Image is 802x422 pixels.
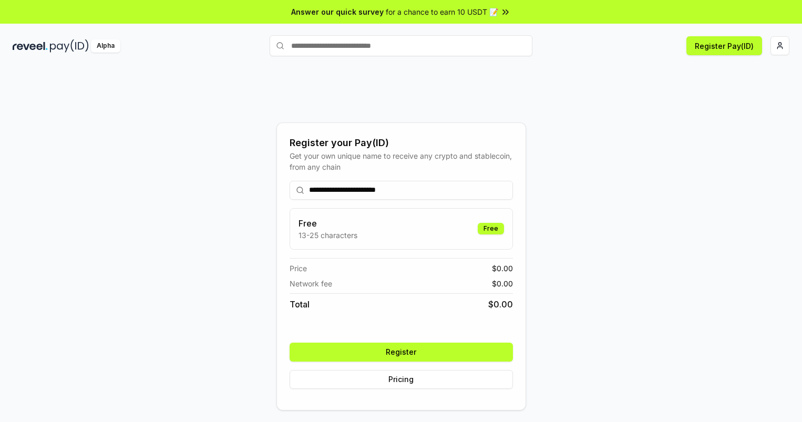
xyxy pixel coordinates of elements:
[290,263,307,274] span: Price
[386,6,498,17] span: for a chance to earn 10 USDT 📝
[291,6,384,17] span: Answer our quick survey
[50,39,89,53] img: pay_id
[290,278,332,289] span: Network fee
[492,263,513,274] span: $ 0.00
[478,223,504,234] div: Free
[290,370,513,389] button: Pricing
[290,136,513,150] div: Register your Pay(ID)
[299,230,357,241] p: 13-25 characters
[290,298,310,311] span: Total
[13,39,48,53] img: reveel_dark
[299,217,357,230] h3: Free
[686,36,762,55] button: Register Pay(ID)
[290,343,513,362] button: Register
[488,298,513,311] span: $ 0.00
[290,150,513,172] div: Get your own unique name to receive any crypto and stablecoin, from any chain
[492,278,513,289] span: $ 0.00
[91,39,120,53] div: Alpha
